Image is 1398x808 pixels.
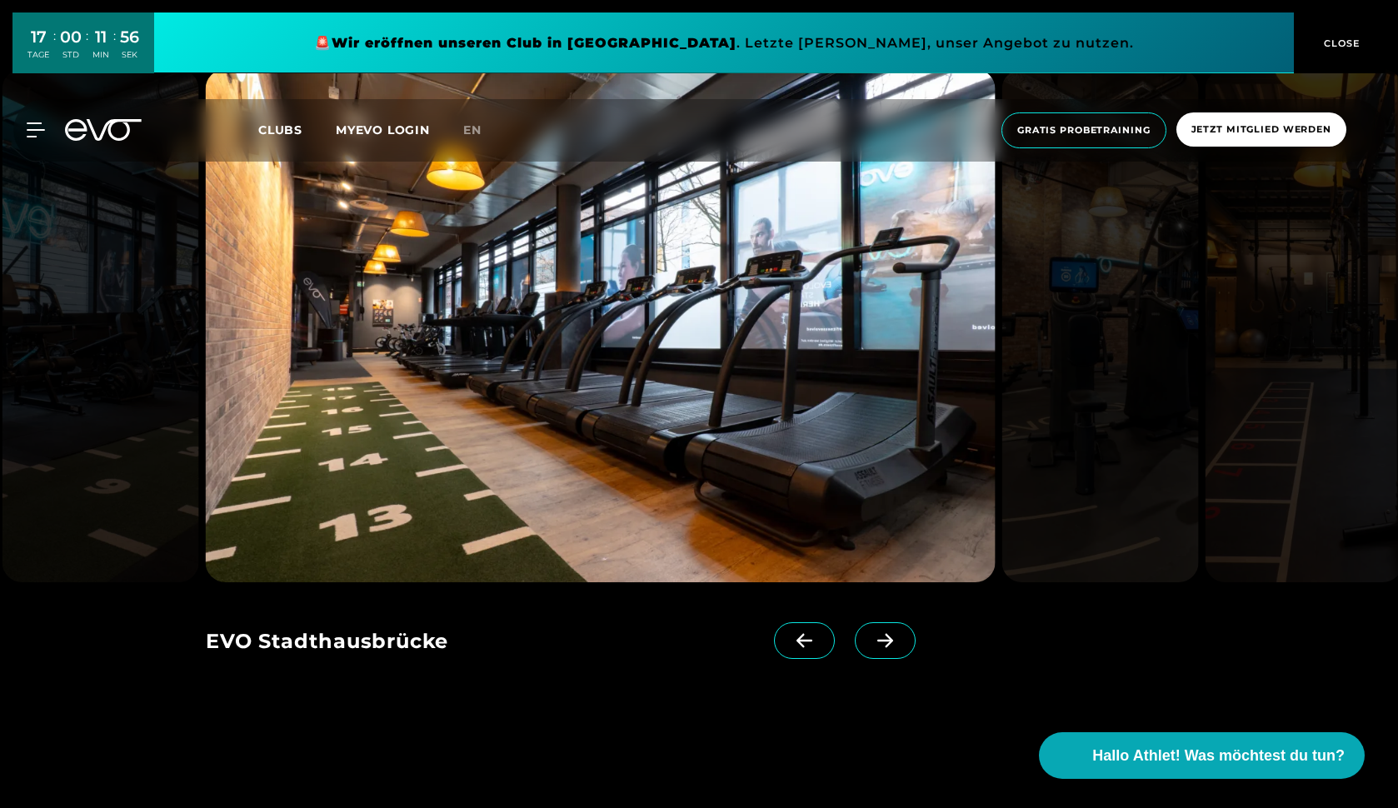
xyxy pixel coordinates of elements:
div: : [113,27,116,71]
img: evofitness [1001,69,1199,582]
div: 00 [60,25,82,49]
div: 56 [120,25,139,49]
div: STD [60,49,82,61]
span: Clubs [258,122,302,137]
button: Hallo Athlet! Was möchtest du tun? [1039,732,1365,779]
a: en [463,121,502,140]
div: : [53,27,56,71]
div: 17 [27,25,49,49]
div: : [86,27,88,71]
div: SEK [120,49,139,61]
img: evofitness [206,69,995,582]
a: Clubs [258,122,336,137]
div: TAGE [27,49,49,61]
span: Gratis Probetraining [1017,123,1151,137]
span: en [463,122,482,137]
a: Jetzt Mitglied werden [1171,112,1351,148]
div: MIN [92,49,109,61]
span: CLOSE [1320,36,1361,51]
a: MYEVO LOGIN [336,122,430,137]
img: evofitness [2,69,199,582]
button: CLOSE [1294,12,1386,73]
span: Jetzt Mitglied werden [1191,122,1331,137]
a: Gratis Probetraining [996,112,1171,148]
div: 11 [92,25,109,49]
span: Hallo Athlet! Was möchtest du tun? [1092,745,1345,767]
